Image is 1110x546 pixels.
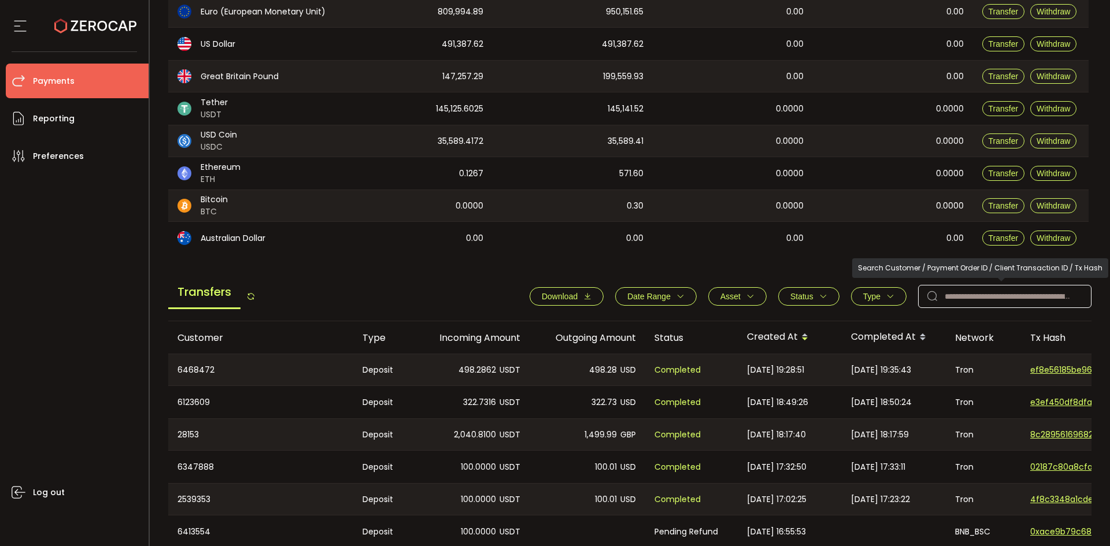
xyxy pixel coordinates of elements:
[989,169,1019,178] span: Transfer
[458,363,496,377] span: 498.2862
[720,292,741,301] span: Asset
[615,287,697,306] button: Date Range
[1030,101,1076,116] button: Withdraw
[499,525,520,538] span: USDT
[461,460,496,474] span: 100.0000
[1030,69,1076,84] button: Withdraw
[982,101,1025,116] button: Transfer
[177,69,191,83] img: gbp_portfolio.svg
[442,38,483,51] span: 491,387.62
[530,287,604,306] button: Download
[982,4,1025,19] button: Transfer
[989,104,1019,113] span: Transfer
[627,199,643,213] span: 0.30
[201,194,228,206] span: Bitcoin
[627,292,671,301] span: Date Range
[530,331,645,344] div: Outgoing Amount
[499,493,520,506] span: USDT
[989,201,1019,210] span: Transfer
[591,396,617,409] span: 322.73
[168,419,353,450] div: 28153
[851,396,912,409] span: [DATE] 18:50:24
[786,232,804,245] span: 0.00
[936,102,964,116] span: 0.0000
[1052,491,1110,546] iframe: Chat Widget
[654,525,718,538] span: Pending Refund
[1037,7,1070,16] span: Withdraw
[595,493,617,506] span: 100.01
[946,70,964,83] span: 0.00
[201,141,237,153] span: USDC
[851,460,905,474] span: [DATE] 17:33:11
[177,102,191,116] img: usdt_portfolio.svg
[654,363,701,377] span: Completed
[946,5,964,18] span: 0.00
[626,232,643,245] span: 0.00
[786,38,804,51] span: 0.00
[1030,198,1076,213] button: Withdraw
[786,5,804,18] span: 0.00
[201,96,228,109] span: Tether
[851,428,909,441] span: [DATE] 18:17:59
[595,460,617,474] span: 100.01
[1037,201,1070,210] span: Withdraw
[1030,133,1076,148] button: Withdraw
[1030,166,1076,181] button: Withdraw
[177,134,191,148] img: usdc_portfolio.svg
[436,102,483,116] span: 145,125.6025
[946,484,1021,515] div: Tron
[33,73,75,90] span: Payments
[1030,36,1076,51] button: Withdraw
[201,109,228,121] span: USDT
[620,363,636,377] span: USD
[936,135,964,148] span: 0.0000
[982,231,1025,246] button: Transfer
[619,167,643,180] span: 571.60
[201,161,240,173] span: Ethereum
[620,396,636,409] span: USD
[201,232,265,244] span: Australian Dollar
[438,135,483,148] span: 35,589.4172
[842,328,946,347] div: Completed At
[776,199,804,213] span: 0.0000
[747,363,804,377] span: [DATE] 19:28:51
[982,69,1025,84] button: Transfer
[982,36,1025,51] button: Transfer
[620,428,636,441] span: GBP
[747,525,806,538] span: [DATE] 16:55:53
[353,451,414,483] div: Deposit
[177,5,191,18] img: eur_portfolio.svg
[790,292,813,301] span: Status
[201,173,240,185] span: ETH
[946,386,1021,418] div: Tron
[168,354,353,385] div: 6468472
[602,38,643,51] span: 491,387.62
[168,331,353,344] div: Customer
[982,133,1025,148] button: Transfer
[708,287,767,306] button: Asset
[851,493,910,506] span: [DATE] 17:23:22
[463,396,496,409] span: 322.7316
[353,354,414,385] div: Deposit
[946,354,1021,385] div: Tron
[499,396,520,409] span: USDT
[989,7,1019,16] span: Transfer
[33,110,75,127] span: Reporting
[982,198,1025,213] button: Transfer
[989,72,1019,81] span: Transfer
[456,199,483,213] span: 0.0000
[201,6,325,18] span: Euro (European Monetary Unit)
[1030,4,1076,19] button: Withdraw
[438,5,483,18] span: 809,994.89
[654,396,701,409] span: Completed
[946,38,964,51] span: 0.00
[738,328,842,347] div: Created At
[989,136,1019,146] span: Transfer
[1037,72,1070,81] span: Withdraw
[168,484,353,515] div: 2539353
[936,167,964,180] span: 0.0000
[989,39,1019,49] span: Transfer
[177,199,191,213] img: btc_portfolio.svg
[747,493,806,506] span: [DATE] 17:02:25
[542,292,578,301] span: Download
